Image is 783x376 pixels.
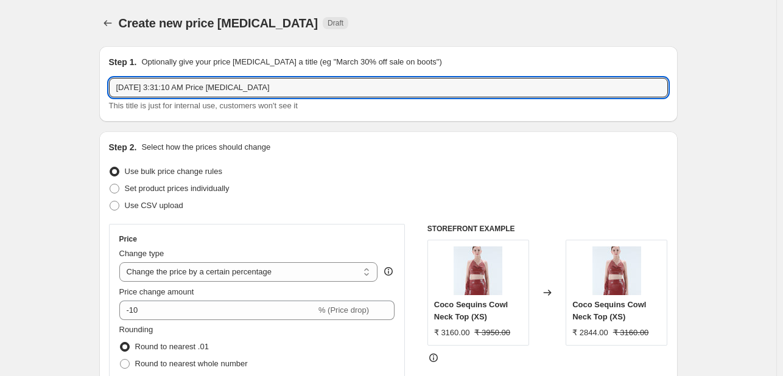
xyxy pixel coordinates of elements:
[613,328,649,337] span: ₹ 3160.00
[119,287,194,296] span: Price change amount
[434,300,508,321] span: Coco Sequins Cowl Neck Top (XS)
[109,78,668,97] input: 30% off holiday sale
[125,201,183,210] span: Use CSV upload
[125,184,230,193] span: Set product prices individually
[119,249,164,258] span: Change type
[135,359,248,368] span: Round to nearest whole number
[141,141,270,153] p: Select how the prices should change
[99,15,116,32] button: Price change jobs
[119,301,316,320] input: -15
[109,101,298,110] span: This title is just for internal use, customers won't see it
[318,305,369,315] span: % (Price drop)
[109,56,137,68] h2: Step 1.
[141,56,441,68] p: Optionally give your price [MEDICAL_DATA] a title (eg "March 30% off sale on boots")
[572,300,646,321] span: Coco Sequins Cowl Neck Top (XS)
[474,328,510,337] span: ₹ 3950.00
[427,224,668,234] h6: STOREFRONT EXAMPLE
[454,246,502,295] img: DGP_7860_80x.jpg
[119,16,318,30] span: Create new price [MEDICAL_DATA]
[572,328,608,337] span: ₹ 2844.00
[135,342,209,351] span: Round to nearest .01
[382,265,395,277] div: help
[592,246,641,295] img: DGP_7860_80x.jpg
[119,234,137,244] h3: Price
[328,18,343,28] span: Draft
[434,328,470,337] span: ₹ 3160.00
[119,325,153,334] span: Rounding
[109,141,137,153] h2: Step 2.
[125,167,222,176] span: Use bulk price change rules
